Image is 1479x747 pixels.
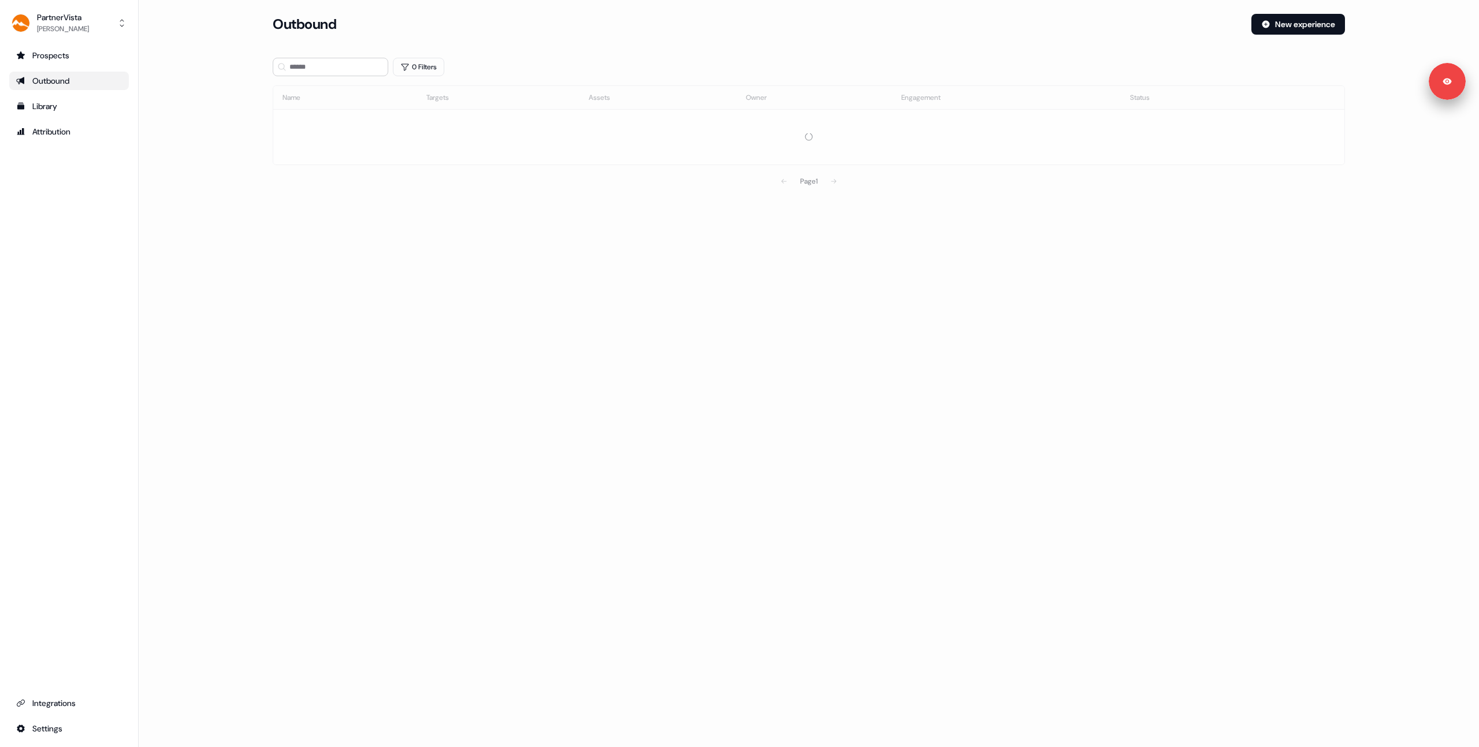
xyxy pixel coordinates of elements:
a: Go to templates [9,97,129,115]
a: Go to attribution [9,122,129,141]
div: PartnerVista [37,12,89,23]
div: Library [16,100,122,112]
div: [PERSON_NAME] [37,23,89,35]
a: Go to prospects [9,46,129,65]
h3: Outbound [273,16,336,33]
button: PartnerVista[PERSON_NAME] [9,9,129,37]
div: Prospects [16,50,122,61]
a: Go to integrations [9,694,129,712]
div: Attribution [16,126,122,137]
button: New experience [1251,14,1345,35]
div: Outbound [16,75,122,87]
a: Go to integrations [9,719,129,738]
div: Settings [16,723,122,734]
div: Integrations [16,697,122,709]
a: Go to outbound experience [9,72,129,90]
button: 0 Filters [393,58,444,76]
